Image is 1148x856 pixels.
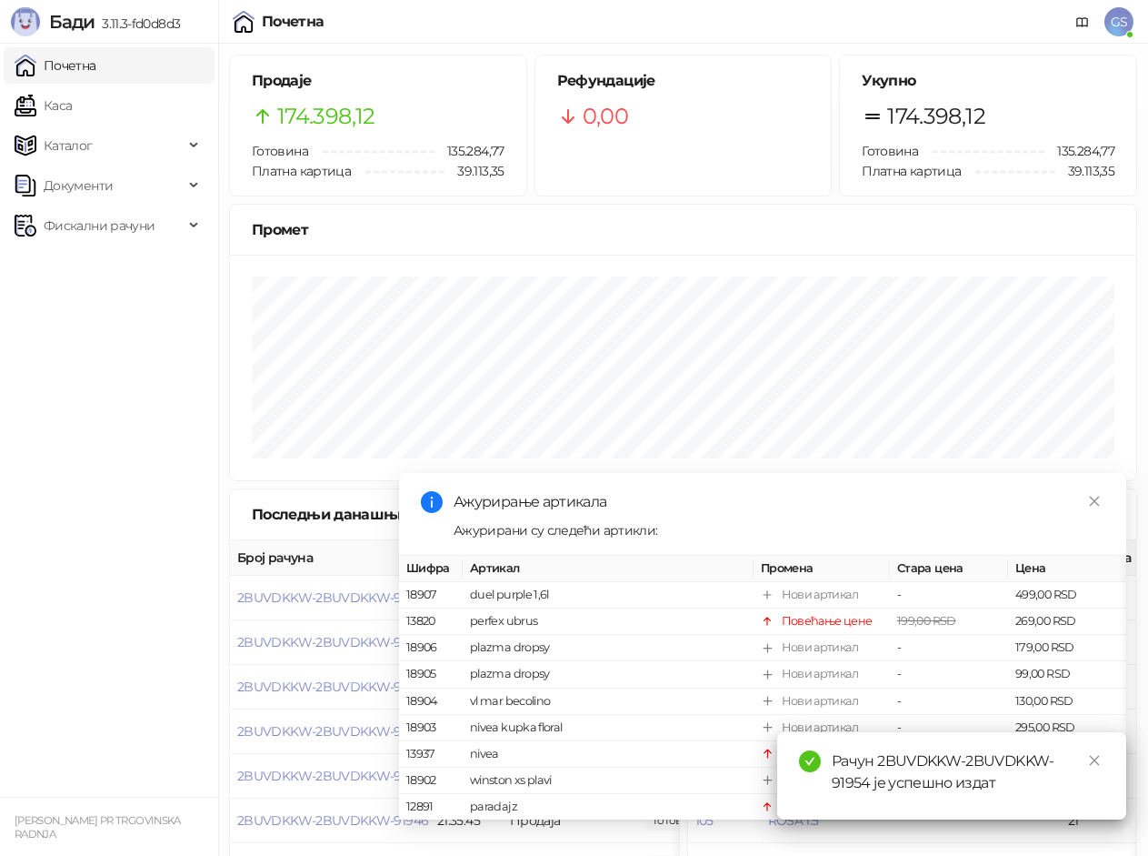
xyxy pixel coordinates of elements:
[1104,7,1133,36] span: GS
[44,127,93,164] span: Каталог
[399,556,463,582] th: Шифра
[252,503,493,526] div: Последњи данашњи рачуни
[897,614,956,628] span: 199,00 RSD
[463,556,754,582] th: Артикал
[15,87,72,124] a: Каса
[44,167,113,204] span: Документи
[454,520,1104,540] div: Ажурирани су следећи артикли:
[444,161,504,181] span: 39.113,35
[15,47,96,84] a: Почетна
[44,207,155,244] span: Фискални рачуни
[862,70,1114,92] h5: Укупно
[463,715,754,741] td: nivea kupka floral
[463,741,754,768] td: nivea
[434,141,504,161] span: 135.284,77
[237,589,424,606] button: 2BUVDKKW-2BUVDKKW-91951
[862,143,918,159] span: Готовина
[832,750,1104,794] div: Рачун 2BUVDKKW-2BUVDKKW-91954 је успешно издат
[252,163,351,179] span: Платна картица
[1068,7,1097,36] a: Документација
[463,582,754,609] td: duel purple 1,6l
[463,609,754,635] td: perfex ubrus
[1008,688,1126,714] td: 130,00 RSD
[399,794,463,821] td: 12891
[252,218,1114,241] div: Промет
[782,612,873,630] div: Повећање цене
[252,70,504,92] h5: Продаје
[1008,715,1126,741] td: 295,00 RSD
[1008,609,1126,635] td: 269,00 RSD
[463,661,754,688] td: plazma dropsy
[887,99,985,134] span: 174.398,12
[890,556,1008,582] th: Стара цена
[1008,556,1126,582] th: Цена
[1088,495,1101,508] span: close
[890,582,1008,609] td: -
[1008,582,1126,609] td: 499,00 RSD
[399,741,463,768] td: 13937
[399,688,463,714] td: 18904
[782,665,858,683] div: Нови артикал
[890,661,1008,688] td: -
[463,794,754,821] td: paradajz
[230,540,430,576] th: Број рачуна
[782,586,858,604] div: Нови артикал
[890,715,1008,741] td: -
[862,163,961,179] span: Платна картица
[1084,491,1104,511] a: Close
[237,768,426,784] button: 2BUVDKKW-2BUVDKKW-91947
[277,99,375,134] span: 174.398,12
[799,750,821,772] span: check-circle
[49,11,95,33] span: Бади
[237,812,428,829] button: 2BUVDKKW-2BUVDKKW-91946
[463,768,754,794] td: winston xs plavi
[782,691,858,710] div: Нови артикал
[782,719,858,737] div: Нови артикал
[1008,661,1126,688] td: 99,00 RSD
[15,814,181,841] small: [PERSON_NAME] PR TRGOVINSKA RADNJA
[399,635,463,661] td: 18906
[890,635,1008,661] td: -
[557,70,810,92] h5: Рефундације
[252,143,308,159] span: Готовина
[399,768,463,794] td: 18902
[890,688,1008,714] td: -
[399,661,463,688] td: 18905
[1055,161,1114,181] span: 39.113,35
[237,723,428,740] button: 2BUVDKKW-2BUVDKKW-91948
[399,582,463,609] td: 18907
[421,491,443,513] span: info-circle
[95,15,180,32] span: 3.11.3-fd0d8d3
[1084,750,1104,770] a: Close
[1008,635,1126,661] td: 179,00 RSD
[454,491,1104,513] div: Ажурирање артикала
[237,679,428,695] button: 2BUVDKKW-2BUVDKKW-91949
[262,15,324,29] div: Почетна
[583,99,628,134] span: 0,00
[463,635,754,661] td: plazma dropsy
[399,715,463,741] td: 18903
[782,639,858,657] div: Нови артикал
[754,556,890,582] th: Промена
[463,688,754,714] td: vl mar becolino
[11,7,40,36] img: Logo
[1044,141,1114,161] span: 135.284,77
[237,634,427,650] button: 2BUVDKKW-2BUVDKKW-91950
[399,609,463,635] td: 13820
[1088,754,1101,767] span: close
